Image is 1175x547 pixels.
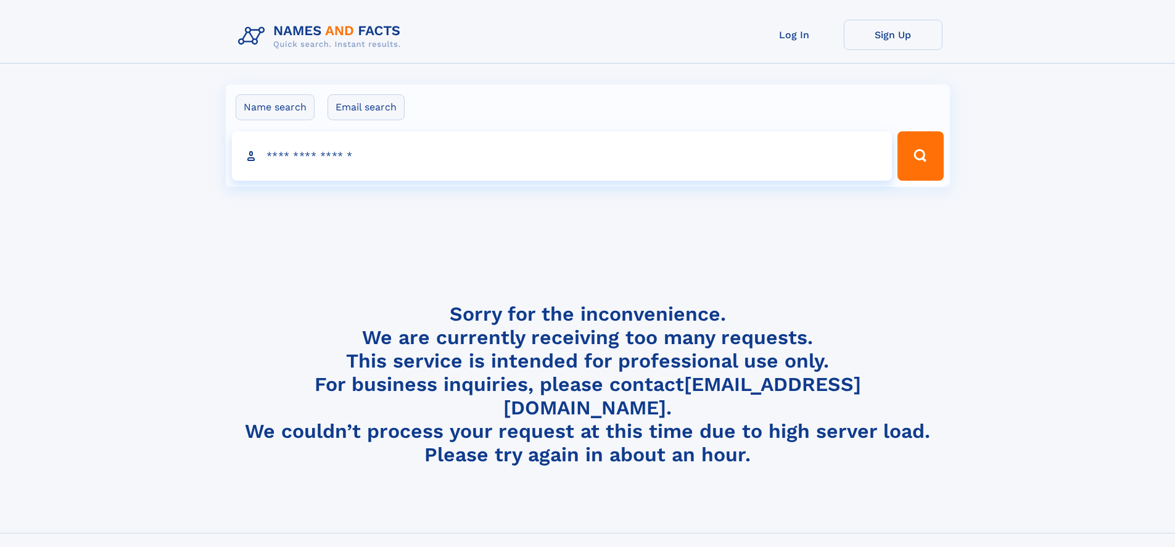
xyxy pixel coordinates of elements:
[897,131,943,181] button: Search Button
[232,131,893,181] input: search input
[844,20,942,50] a: Sign Up
[328,94,405,120] label: Email search
[236,94,315,120] label: Name search
[503,372,861,419] a: [EMAIL_ADDRESS][DOMAIN_NAME]
[233,302,942,467] h4: Sorry for the inconvenience. We are currently receiving too many requests. This service is intend...
[233,20,411,53] img: Logo Names and Facts
[745,20,844,50] a: Log In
